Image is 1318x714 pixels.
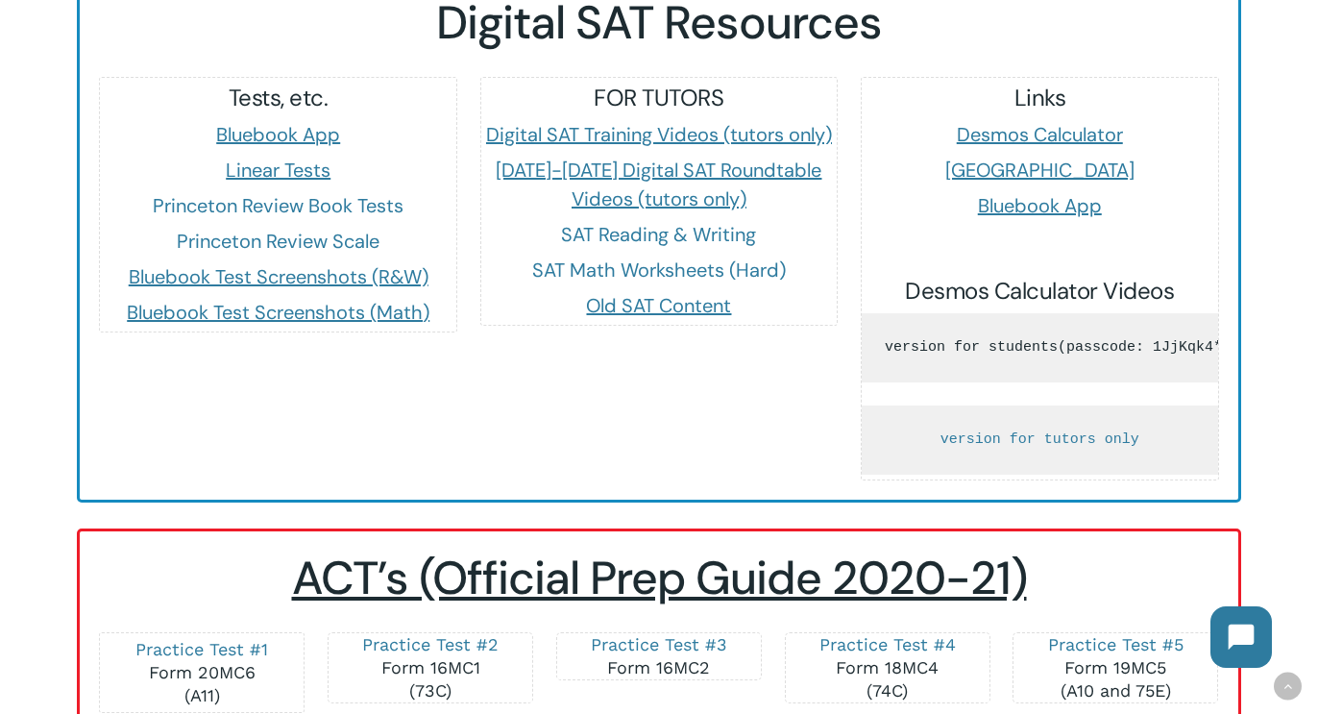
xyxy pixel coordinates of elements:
[805,633,970,702] p: Form 18MC4 (74C)
[481,83,838,113] h5: FOR TUTORS
[129,264,428,289] a: Bluebook Test Screenshots (R&W)
[496,158,821,211] a: [DATE]-[DATE] Digital SAT Roundtable Videos (tutors only)
[1033,633,1198,702] p: Form 19MC5 (A10 and 75E)
[819,634,956,654] a: Practice Test #4
[940,431,1139,448] a: version for tutors only
[957,122,1123,147] a: Desmos Calculator
[532,258,786,283] a: SAT Math Worksheets (Hard)
[586,293,731,318] a: Old SAT Content
[486,122,832,147] a: Digital SAT Training Videos (tutors only)
[292,548,1027,608] span: ACT’s (Official Prep Guide 2020-21)
[1191,587,1291,687] iframe: Chatbot
[119,638,284,707] p: Form 20MC6 (A11)
[945,158,1135,183] a: [GEOGRAPHIC_DATA]
[216,122,340,147] a: Bluebook App
[862,313,1218,382] pre: (passcode: 1JjKqk4* )
[862,83,1218,113] h5: Links
[348,633,513,702] p: Form 16MC1 (73C)
[862,276,1218,307] h5: Desmos Calculator Videos
[576,633,742,679] p: Form 16MC2
[561,222,756,247] a: SAT Reading & Writing
[226,158,330,183] a: Linear Tests
[885,339,1058,356] a: version for students
[362,634,499,654] a: Practice Test #2
[153,193,403,218] a: Princeton Review Book Tests
[100,83,456,113] h5: Tests, etc.
[591,634,727,654] a: Practice Test #3
[135,639,268,659] a: Practice Test #1
[177,229,379,254] a: Princeton Review Scale
[1048,634,1184,654] a: Practice Test #5
[978,193,1102,218] a: Bluebook App
[127,300,429,325] a: Bluebook Test Screenshots (Math)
